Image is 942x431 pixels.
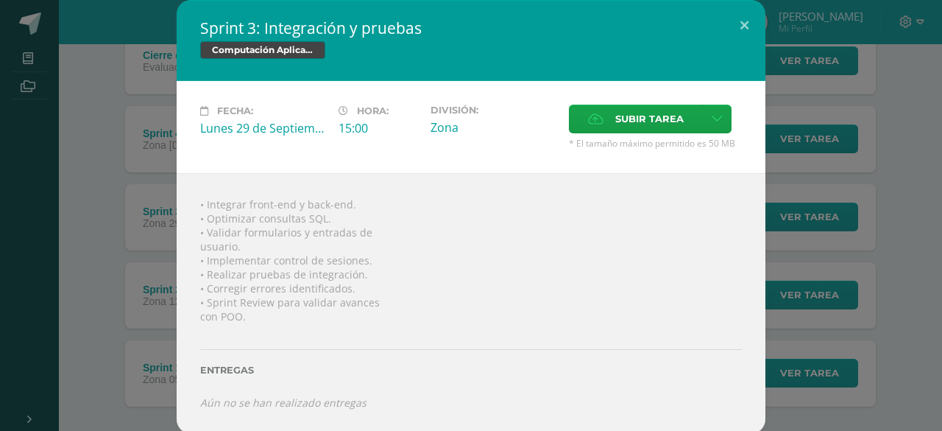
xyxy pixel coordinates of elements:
[200,18,742,38] h2: Sprint 3: Integración y pruebas
[569,137,742,150] span: * El tamaño máximo permitido es 50 MB
[431,119,557,136] div: Zona
[615,105,684,133] span: Subir tarea
[339,120,419,136] div: 15:00
[200,365,742,376] label: Entregas
[217,105,253,116] span: Fecha:
[200,396,366,410] i: Aún no se han realizado entregas
[357,105,389,116] span: Hora:
[200,120,327,136] div: Lunes 29 de Septiembre
[431,105,557,116] label: División:
[200,41,325,59] span: Computación Aplicada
